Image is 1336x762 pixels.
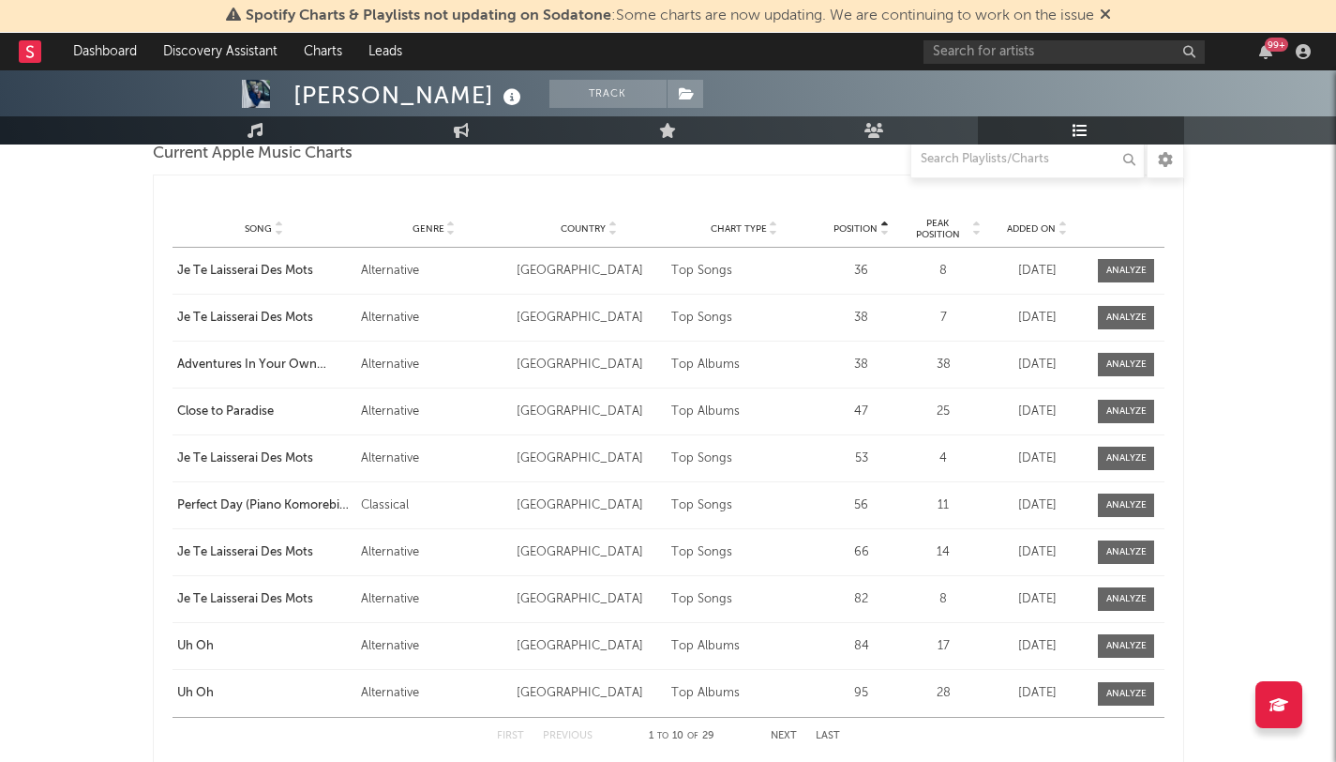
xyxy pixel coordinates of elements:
span: Current Apple Music Charts [153,143,353,165]
div: 8 [906,590,981,609]
button: Next [771,731,797,741]
div: Top Albums [671,356,817,374]
input: Search Playlists/Charts [910,141,1145,178]
div: [PERSON_NAME] [293,80,526,111]
div: Alternative [361,684,506,703]
button: First [497,731,524,741]
div: 11 [906,496,981,515]
div: 66 [826,543,896,562]
a: Dashboard [60,33,150,70]
div: 28 [906,684,981,703]
div: 84 [826,637,896,656]
div: Top Songs [671,590,817,609]
div: [DATE] [990,684,1084,703]
a: Charts [291,33,355,70]
span: Spotify Charts & Playlists not updating on Sodatone [246,8,611,23]
div: [DATE] [990,496,1084,515]
div: 38 [826,309,896,328]
span: Country [561,223,606,235]
div: Top Albums [671,637,817,656]
span: : Some charts are now updating. We are continuing to work on the issue [246,8,1094,23]
div: 7 [906,309,981,328]
div: [GEOGRAPHIC_DATA] [517,684,662,703]
div: Alternative [361,543,506,562]
a: Je Te Laisserai Des Mots [177,543,353,562]
div: Alternative [361,403,506,421]
div: 4 [906,450,981,468]
div: Alternative [361,309,506,328]
span: Genre [413,223,444,235]
div: [DATE] [990,450,1084,468]
button: 99+ [1259,44,1272,59]
div: [DATE] [990,590,1084,609]
span: Peak Position [906,218,969,240]
span: Dismiss [1100,8,1111,23]
span: Chart Type [711,223,767,235]
div: Top Songs [671,309,817,328]
div: [DATE] [990,356,1084,374]
div: 25 [906,403,981,421]
div: Top Albums [671,684,817,703]
div: 99 + [1265,38,1288,52]
div: 38 [826,356,896,374]
div: [DATE] [990,309,1084,328]
div: [DATE] [990,403,1084,421]
div: [GEOGRAPHIC_DATA] [517,403,662,421]
div: 14 [906,543,981,562]
span: Added On [1007,223,1056,235]
a: Perfect Day (Piano Komorebi Version) [177,496,353,515]
button: Previous [543,731,593,741]
span: of [687,732,698,740]
input: Search for artists [923,40,1205,64]
a: Je Te Laisserai Des Mots [177,590,353,609]
div: 17 [906,637,981,656]
a: Close to Paradise [177,403,353,421]
a: Je Te Laisserai Des Mots [177,450,353,468]
a: Discovery Assistant [150,33,291,70]
div: 47 [826,403,896,421]
div: Top Songs [671,543,817,562]
span: Song [245,223,272,235]
button: Last [816,731,840,741]
span: Position [833,223,878,235]
div: Classical [361,496,506,515]
div: Alternative [361,590,506,609]
div: 53 [826,450,896,468]
div: [DATE] [990,637,1084,656]
div: [GEOGRAPHIC_DATA] [517,450,662,468]
div: 1 10 29 [630,725,733,748]
div: [GEOGRAPHIC_DATA] [517,496,662,515]
div: Top Songs [671,496,817,515]
div: Top Albums [671,403,817,421]
span: to [657,732,668,740]
div: Alternative [361,262,506,281]
div: Alternative [361,450,506,468]
div: 82 [826,590,896,609]
div: 56 [826,496,896,515]
a: Adventures In Your Own Backyard [177,356,353,374]
div: [GEOGRAPHIC_DATA] [517,262,662,281]
div: Je Te Laisserai Des Mots [177,309,353,328]
div: [GEOGRAPHIC_DATA] [517,590,662,609]
div: Alternative [361,637,506,656]
a: Uh Oh [177,684,353,703]
div: [GEOGRAPHIC_DATA] [517,637,662,656]
div: [GEOGRAPHIC_DATA] [517,543,662,562]
div: [GEOGRAPHIC_DATA] [517,309,662,328]
div: 36 [826,262,896,281]
a: Uh Oh [177,637,353,656]
div: Top Songs [671,450,817,468]
div: [GEOGRAPHIC_DATA] [517,356,662,374]
a: Leads [355,33,415,70]
div: [DATE] [990,262,1084,281]
a: Je Te Laisserai Des Mots [177,262,353,281]
div: 95 [826,684,896,703]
